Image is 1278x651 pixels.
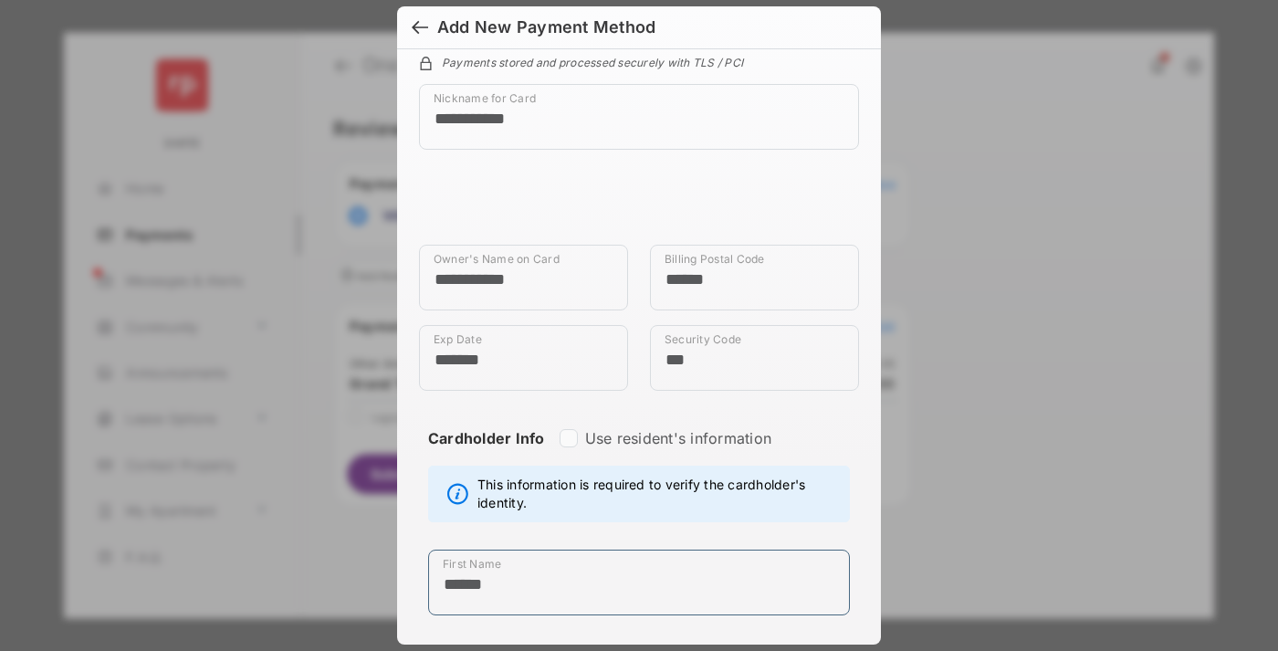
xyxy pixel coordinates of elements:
[419,164,859,245] iframe: Credit card field
[585,429,771,447] label: Use resident's information
[428,429,545,480] strong: Cardholder Info
[437,17,655,37] div: Add New Payment Method
[477,476,840,512] span: This information is required to verify the cardholder's identity.
[419,53,859,69] div: Payments stored and processed securely with TLS / PCI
